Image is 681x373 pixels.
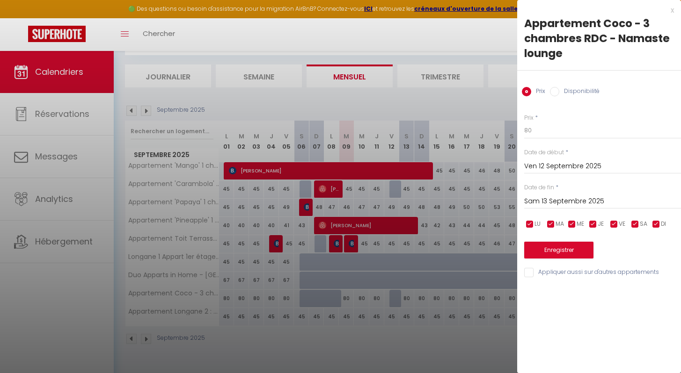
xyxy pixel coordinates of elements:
[556,220,564,229] span: MA
[598,220,604,229] span: JE
[577,220,584,229] span: ME
[531,87,545,97] label: Prix
[524,242,593,258] button: Enregistrer
[661,220,666,229] span: DI
[619,220,625,229] span: VE
[524,183,554,192] label: Date de fin
[640,220,647,229] span: SA
[524,148,564,157] label: Date de début
[524,16,674,61] div: Appartement Coco - 3 chambres RDC - Namaste lounge
[524,114,534,122] label: Prix
[517,5,674,16] div: x
[7,4,36,32] button: Ouvrir le widget de chat LiveChat
[559,87,600,97] label: Disponibilité
[535,220,541,229] span: LU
